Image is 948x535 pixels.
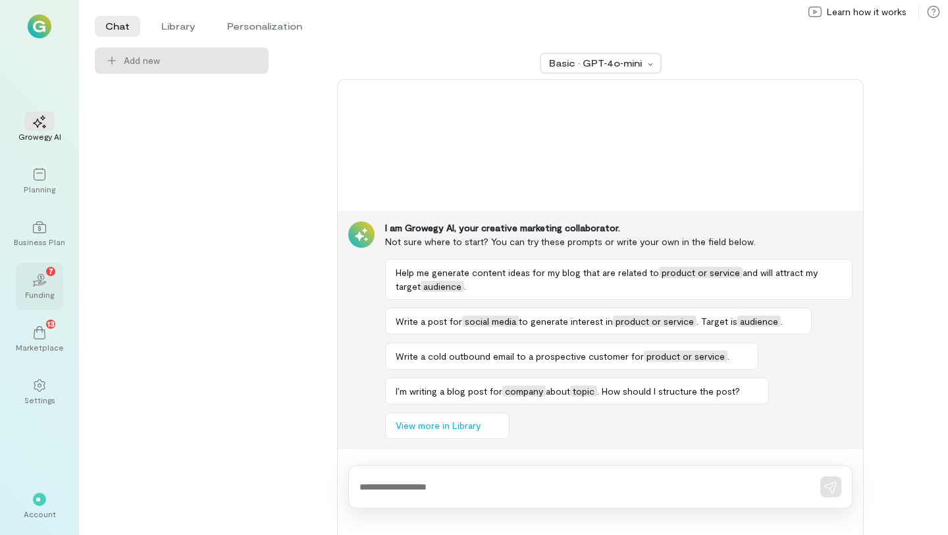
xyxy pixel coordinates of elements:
[396,385,502,397] span: I’m writing a blog post for
[217,16,313,37] li: Personalization
[421,281,464,292] span: audience
[16,342,64,352] div: Marketplace
[613,316,697,327] span: product or service
[14,237,65,247] div: Business Plan
[16,210,63,258] a: Business Plan
[16,157,63,205] a: Planning
[396,351,644,362] span: Write a cold outbound email to a prospective customer for
[827,5,907,18] span: Learn how it works
[24,509,56,519] div: Account
[24,184,55,194] div: Planning
[727,351,729,362] span: .
[124,54,160,67] span: Add new
[396,419,481,432] span: View more in Library
[385,343,758,370] button: Write a cold outbound email to a prospective customer forproduct or service.
[597,385,740,397] span: . How should I structure the post?
[16,105,63,152] a: Growegy AI
[396,267,659,278] span: Help me generate content ideas for my blog that are related to
[519,316,613,327] span: to generate interest in
[464,281,466,292] span: .
[781,316,783,327] span: .
[549,57,644,70] div: Basic · GPT‑4o‑mini
[49,265,53,277] span: 7
[697,316,737,327] span: . Target is
[396,316,462,327] span: Write a post for
[385,259,853,300] button: Help me generate content ideas for my blog that are related toproduct or serviceand will attract ...
[659,267,743,278] span: product or service
[24,395,55,405] div: Settings
[16,316,63,363] a: Marketplace
[16,263,63,310] a: Funding
[18,131,61,142] div: Growegy AI
[95,16,140,37] li: Chat
[47,318,55,329] span: 13
[25,289,54,300] div: Funding
[385,221,853,235] div: I am Growegy AI, your creative marketing collaborator.
[385,235,853,248] div: Not sure where to start? You can try these prompts or write your own in the field below.
[570,385,597,397] span: topic
[737,316,781,327] span: audience
[385,378,769,405] button: I’m writing a blog post forcompanyabouttopic. How should I structure the post?
[546,385,570,397] span: about
[151,16,206,37] li: Library
[644,351,727,362] span: product or service
[385,412,510,439] button: View more in Library
[385,308,812,335] button: Write a post forsocial mediato generate interest inproduct or service. Target isaudience.
[16,368,63,416] a: Settings
[502,385,546,397] span: company
[462,316,519,327] span: social media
